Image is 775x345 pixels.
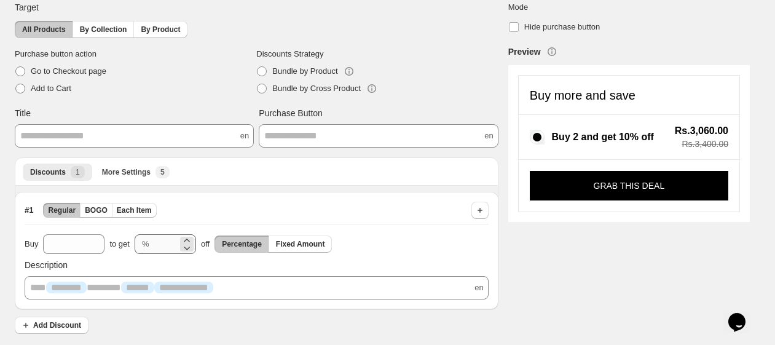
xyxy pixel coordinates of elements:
h3: Preview [508,46,541,58]
button: Regular [43,203,81,218]
span: Title [15,107,31,119]
span: Rs.3,060.00 [675,126,728,136]
span: Go to Checkout page [31,66,106,76]
h4: Buy more and save [530,89,635,101]
span: Add to Cart [31,84,71,93]
span: Add Discount [33,320,81,330]
button: Fixed Amount [269,236,332,253]
span: BOGO [85,205,108,215]
span: Bundle by Product [272,66,337,76]
div: Total savings [664,126,728,148]
span: Bundle by Cross Product [272,84,361,93]
button: Percentage [214,236,269,253]
span: Regular [48,205,76,215]
span: en [484,130,493,142]
span: By Collection [80,25,127,34]
span: 1 [76,167,80,177]
button: Each Item [112,203,157,218]
button: By Product [133,21,187,38]
span: Percentage [222,239,262,249]
span: Discounts [30,167,66,177]
button: BOGO [80,203,112,218]
span: Description [25,259,68,271]
span: Discounts Strategy [256,48,498,60]
span: All Products [22,25,66,34]
span: 5 [160,167,165,177]
span: Buy 2 and get 10% off [552,131,654,143]
iframe: chat widget [723,296,763,333]
div: % [142,238,149,250]
button: By Collection [73,21,135,38]
span: By Product [141,25,180,34]
button: Add Discount [15,317,89,334]
button: GRAB THIS DEAL [530,171,728,200]
span: Purchase button action [15,48,256,60]
span: Mode [508,1,750,14]
span: Buy [25,238,38,250]
span: en [240,130,249,142]
span: Fixed Amount [276,239,325,249]
span: to get [109,238,130,250]
span: off [201,238,210,250]
span: More Settings [102,167,151,177]
input: Buy 2 and get 10% off [530,130,545,145]
span: Target [15,1,39,14]
span: Hide purchase button [524,22,600,31]
span: # 1 [25,204,33,216]
button: All Products [15,21,73,38]
span: Purchase Button [259,107,323,119]
span: en [474,282,483,294]
span: Rs.3,400.00 [675,140,728,148]
span: Each Item [117,205,152,215]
